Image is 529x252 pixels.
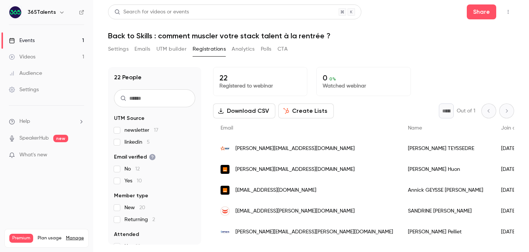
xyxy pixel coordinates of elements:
button: Download CSV [213,103,275,118]
span: No [124,165,140,173]
a: Manage [66,235,84,241]
img: malakoffhumanis.com [221,207,229,216]
img: orange.com [221,165,229,174]
a: SpeakerHub [19,134,49,142]
span: Premium [9,234,33,243]
button: Analytics [232,43,255,55]
div: Videos [9,53,35,61]
h1: 22 People [114,73,142,82]
span: Member type [114,192,148,200]
div: [PERSON_NAME] Huon [400,159,494,180]
img: edf.fr [221,144,229,153]
span: Email [221,125,233,131]
span: Yes [124,177,142,185]
div: Annick GEYSSE [PERSON_NAME] [400,180,494,201]
button: Settings [108,43,129,55]
span: 5 [147,140,150,145]
p: Out of 1 [457,107,475,115]
button: Create Lists [278,103,334,118]
li: help-dropdown-opener [9,118,84,125]
h6: 365Talents [28,9,56,16]
span: 20 [139,205,145,210]
span: 17 [154,128,158,133]
p: Watched webinar [323,82,404,90]
span: 2 [152,217,155,222]
button: Polls [261,43,272,55]
div: [PERSON_NAME] TEYSSEDRE [400,138,494,159]
span: [PERSON_NAME][EMAIL_ADDRESS][PERSON_NAME][DOMAIN_NAME] [235,228,393,236]
img: orange.com [221,186,229,195]
span: 22 [135,244,140,249]
span: Plan usage [38,235,61,241]
div: Events [9,37,35,44]
div: Audience [9,70,42,77]
button: CTA [278,43,288,55]
span: Help [19,118,30,125]
p: 22 [219,73,301,82]
img: ipsen.com [221,227,229,236]
span: 0 % [329,76,336,82]
span: No [124,243,140,250]
span: 10 [137,178,142,184]
h1: Back to Skills : comment muscler votre stack talent à la rentrée ? [108,31,514,40]
button: Share [467,4,496,19]
span: What's new [19,151,47,159]
div: Settings [9,86,39,93]
span: Attended [114,231,139,238]
button: UTM builder [156,43,187,55]
span: [PERSON_NAME][EMAIL_ADDRESS][DOMAIN_NAME] [235,145,355,153]
span: New [124,204,145,211]
p: Registered to webinar [219,82,301,90]
span: new [53,135,68,142]
div: SANDRINE [PERSON_NAME] [400,201,494,221]
span: Join date [501,125,524,131]
button: Emails [134,43,150,55]
span: Name [408,125,422,131]
button: Registrations [193,43,226,55]
span: [EMAIL_ADDRESS][DOMAIN_NAME] [235,186,316,194]
p: 0 [323,73,404,82]
div: [PERSON_NAME] Pelliet [400,221,494,242]
span: linkedin [124,138,150,146]
span: UTM Source [114,115,145,122]
span: Returning [124,216,155,223]
span: newsletter [124,127,158,134]
span: Email verified [114,153,156,161]
div: Search for videos or events [114,8,189,16]
span: [PERSON_NAME][EMAIL_ADDRESS][DOMAIN_NAME] [235,166,355,173]
span: 12 [135,166,140,172]
img: 365Talents [9,6,21,18]
span: [EMAIL_ADDRESS][PERSON_NAME][DOMAIN_NAME] [235,207,355,215]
